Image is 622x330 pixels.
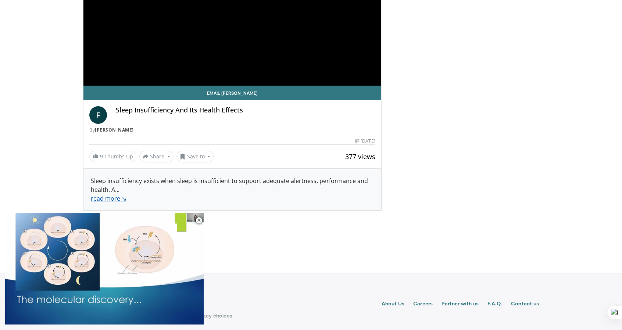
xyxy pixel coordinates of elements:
div: By [89,127,375,133]
a: read more ↘ [91,194,126,202]
a: F.A.Q. [487,300,502,309]
video-js: Video Player [5,213,204,325]
a: Partner with us [442,300,479,309]
a: Contact us [511,300,539,309]
a: Your privacy choices [182,312,232,319]
a: 9 Thumbs Up [89,151,136,162]
a: [PERSON_NAME] [95,127,134,133]
a: Email [PERSON_NAME] [83,86,381,100]
button: Share [139,151,174,162]
span: ... [91,186,126,202]
div: [DATE] [355,138,375,144]
h4: Sleep Insufficiency And Its Health Effects [116,106,375,114]
span: Comments 0 [83,228,382,238]
a: F [89,106,107,124]
span: 9 [100,153,103,160]
div: Sleep insufficiency exists when sleep is insufficient to support adequate alertness, performance ... [91,176,374,203]
a: Careers [413,300,433,309]
a: About Us [382,300,405,309]
button: Close [192,213,206,228]
span: 377 views [345,152,375,161]
button: Save to [176,151,214,162]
